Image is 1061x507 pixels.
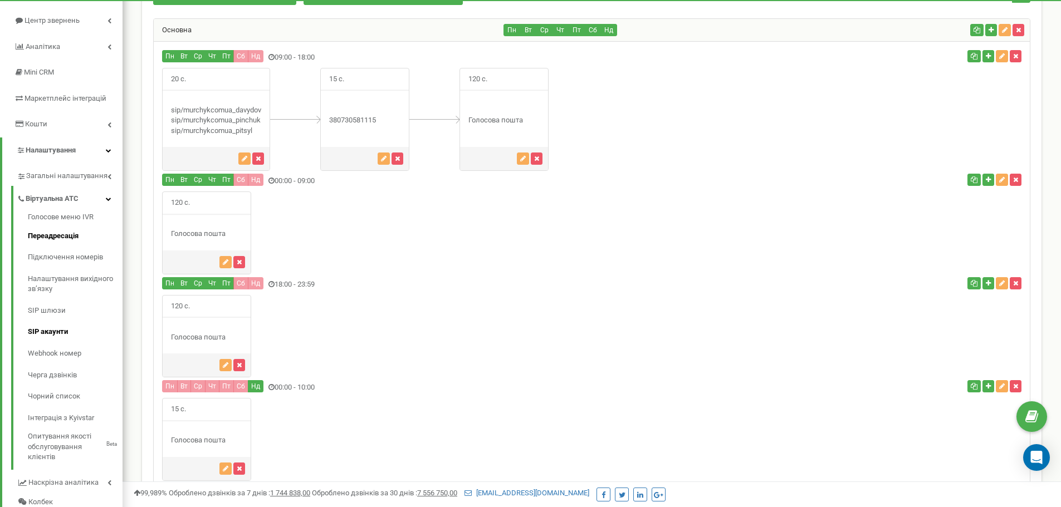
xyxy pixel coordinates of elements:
button: Ср [190,174,206,186]
a: Загальні налаштування [17,163,123,186]
button: Сб [233,174,248,186]
span: Оброблено дзвінків за 7 днів : [169,489,310,497]
a: Інтеграція з Kyivstar [28,407,123,429]
span: 20 с. [163,68,194,90]
div: Голосова пошта [163,435,251,446]
button: Ср [536,24,552,36]
a: Наскрізна аналітика [17,470,123,493]
span: Маркетплейс інтеграцій [25,94,106,102]
button: Сб [233,380,248,392]
button: Пн [162,50,178,62]
a: [EMAIL_ADDRESS][DOMAIN_NAME] [465,489,589,497]
div: 09:00 - 18:00 [154,50,738,65]
button: Вт [177,277,191,289]
button: Пт [568,24,585,36]
button: Пт [219,174,234,186]
button: Чт [205,277,219,289]
button: Сб [233,50,248,62]
a: Опитування якості обслуговування клієнтівBeta [28,429,123,462]
div: Голосова пошта [163,332,251,343]
div: 00:00 - 10:00 [154,380,738,395]
u: 7 556 750,00 [417,489,457,497]
div: 380730581115 [321,115,409,126]
button: Нд [248,50,263,62]
div: 00:00 - 09:00 [154,174,738,189]
button: Нд [248,277,263,289]
button: Пт [219,277,234,289]
span: 120 с. [163,296,198,317]
a: Налаштування [2,137,123,164]
a: Переадресація [28,225,123,247]
a: Голосове меню IVR [28,212,123,225]
button: Сб [584,24,601,36]
div: sip/murchykcomua_davydov sip/murchykcomua_pinchuk sip/murchykcomua_pitsyl [163,105,270,136]
button: Вт [520,24,536,36]
span: Віртуальна АТС [26,194,79,204]
span: Mini CRM [24,68,54,76]
button: Пн [503,24,520,36]
span: 120 с. [460,68,496,90]
button: Ср [190,380,206,392]
button: Ср [190,50,206,62]
div: Голосова пошта [163,229,251,239]
button: Пн [162,174,178,186]
button: Чт [205,174,219,186]
a: Основна [154,26,192,34]
span: Налаштування [26,146,76,154]
button: Пн [162,380,178,392]
span: Оброблено дзвінків за 30 днів : [312,489,457,497]
button: Пн [162,277,178,289]
a: Віртуальна АТС [17,186,123,209]
a: Налаштування вихідного зв’язку [28,268,123,300]
button: Пт [219,50,234,62]
span: 99,989% [134,489,167,497]
span: Наскрізна аналітика [28,478,99,488]
div: Open Intercom Messenger [1023,444,1050,471]
button: Вт [177,380,191,392]
button: Сб [233,277,248,289]
button: Чт [205,50,219,62]
a: Підключення номерів [28,247,123,268]
span: Кошти [25,120,47,128]
button: Чт [552,24,569,36]
button: Вт [177,174,191,186]
a: SIP акаунти [28,321,123,343]
a: Webhook номер [28,343,123,365]
button: Ср [190,277,206,289]
button: Нд [248,380,263,392]
button: Вт [177,50,191,62]
a: Черга дзвінків [28,365,123,386]
a: Чорний список [28,386,123,407]
u: 1 744 838,00 [270,489,310,497]
span: 15 с. [321,68,353,90]
button: Нд [248,174,263,186]
div: Голосова пошта [460,115,548,126]
span: 15 с. [163,398,194,420]
span: Аналiтика [26,42,60,51]
a: SIP шлюзи [28,300,123,322]
button: Пт [219,380,234,392]
span: 120 с. [163,192,198,214]
button: Чт [205,380,219,392]
span: Центр звернень [25,16,80,24]
span: Загальні налаштування [26,171,107,181]
div: 18:00 - 23:59 [154,277,738,292]
button: Нд [600,24,617,36]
